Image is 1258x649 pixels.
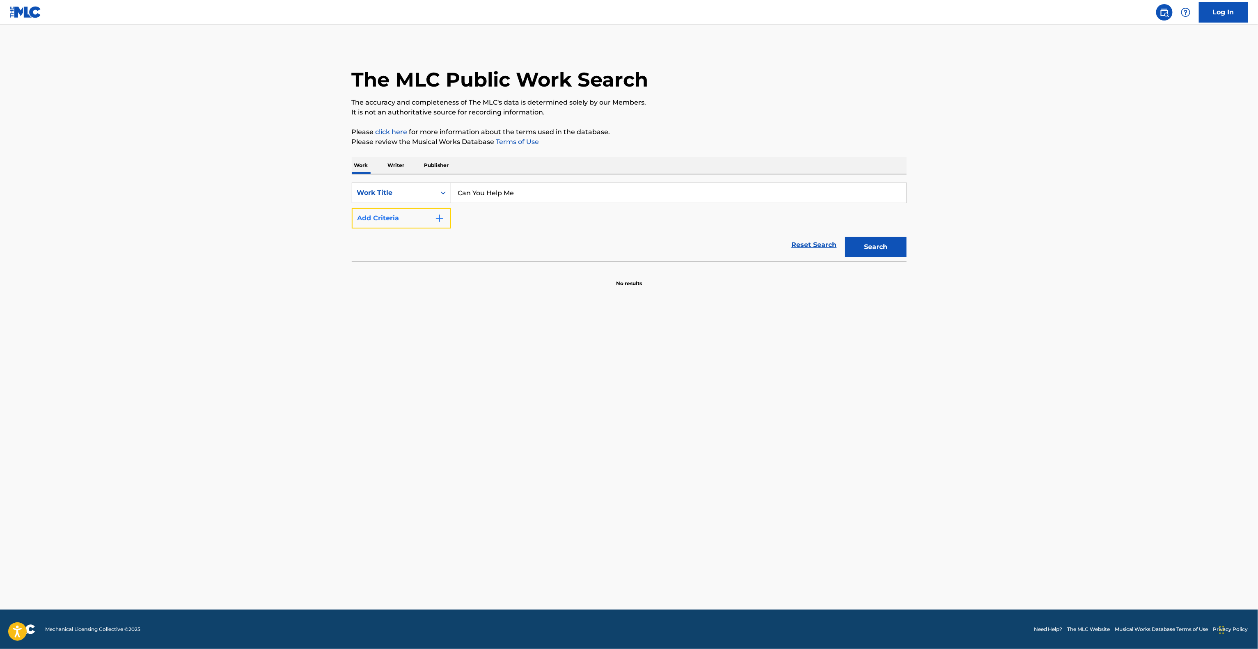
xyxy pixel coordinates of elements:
[1178,4,1194,21] div: Help
[1034,626,1063,633] a: Need Help?
[352,137,907,147] p: Please review the Musical Works Database
[495,138,539,146] a: Terms of Use
[352,157,371,174] p: Work
[435,213,445,223] img: 9d2ae6d4665cec9f34b9.svg
[357,188,431,198] div: Work Title
[352,208,451,229] button: Add Criteria
[1181,7,1191,17] img: help
[352,127,907,137] p: Please for more information about the terms used in the database.
[10,624,35,634] img: logo
[1115,626,1208,633] a: Musical Works Database Terms of Use
[1199,2,1248,23] a: Log In
[788,236,841,254] a: Reset Search
[1156,4,1173,21] a: Public Search
[352,98,907,107] p: The accuracy and completeness of The MLC's data is determined solely by our Members.
[1159,7,1169,17] img: search
[1217,610,1258,649] iframe: Chat Widget
[1213,626,1248,633] a: Privacy Policy
[10,6,41,18] img: MLC Logo
[385,157,407,174] p: Writer
[422,157,451,174] p: Publisher
[1068,626,1110,633] a: The MLC Website
[45,626,140,633] span: Mechanical Licensing Collective © 2025
[376,128,408,136] a: click here
[352,107,907,117] p: It is not an authoritative source for recording information.
[845,237,907,257] button: Search
[352,67,648,92] h1: The MLC Public Work Search
[616,270,642,287] p: No results
[1219,618,1224,642] div: Drag
[352,183,907,261] form: Search Form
